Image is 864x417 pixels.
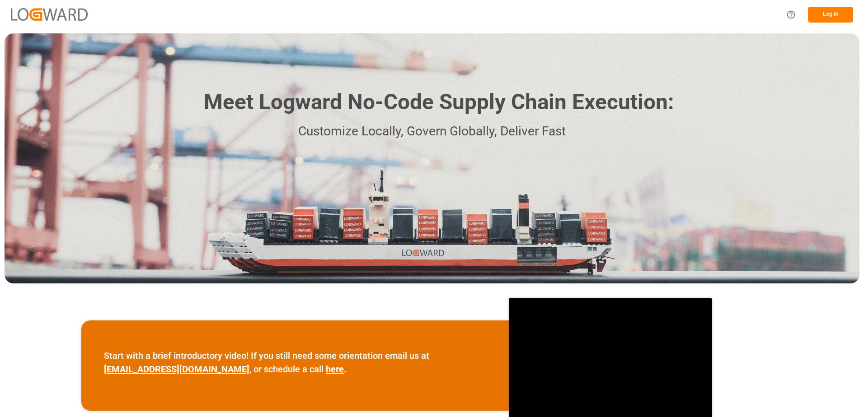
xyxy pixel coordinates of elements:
img: Logward_new_orange.png [11,8,88,20]
p: Start with a brief introductory video! If you still need some orientation email us at , or schedu... [104,349,486,376]
a: here [326,364,344,375]
a: [EMAIL_ADDRESS][DOMAIN_NAME] [104,364,249,375]
button: Log In [808,7,853,23]
p: Customize Locally, Govern Globally, Deliver Fast [190,121,674,142]
button: Help Center [781,5,801,25]
h1: Meet Logward No-Code Supply Chain Execution: [204,86,674,118]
